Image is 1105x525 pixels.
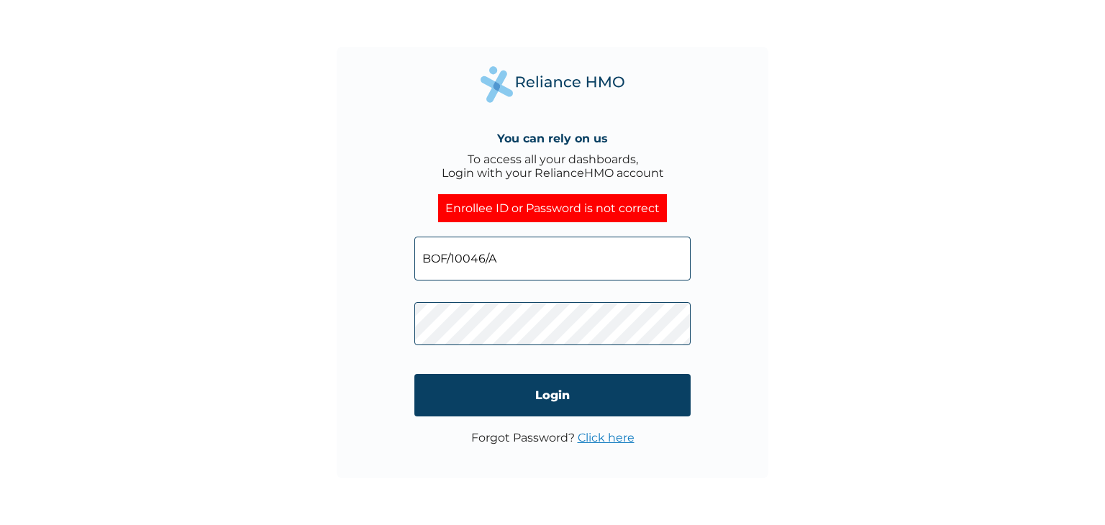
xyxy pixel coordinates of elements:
input: Login [414,374,691,416]
p: Forgot Password? [471,431,635,444]
a: Click here [578,431,635,444]
div: To access all your dashboards, Login with your RelianceHMO account [442,152,664,180]
h4: You can rely on us [497,132,608,145]
img: Reliance Health's Logo [481,66,624,103]
input: Email address or HMO ID [414,237,691,280]
div: Enrollee ID or Password is not correct [438,194,667,222]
